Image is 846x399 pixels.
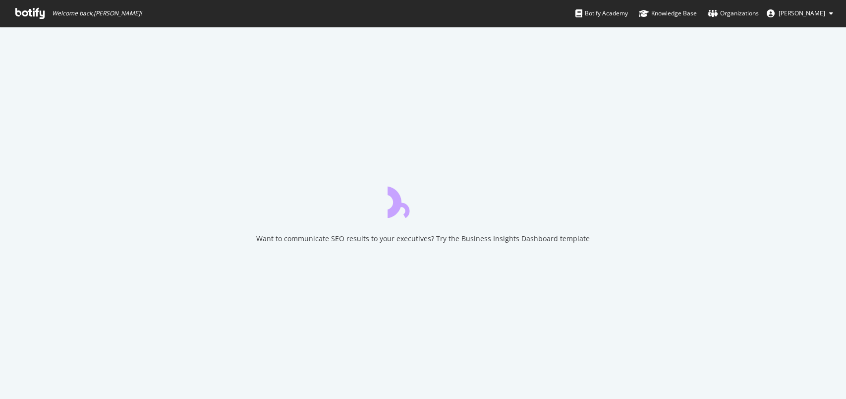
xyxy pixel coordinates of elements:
[708,8,759,18] div: Organizations
[52,9,142,17] span: Welcome back, [PERSON_NAME] !
[779,9,825,17] span: Andrea Scalia
[639,8,697,18] div: Knowledge Base
[256,234,590,244] div: Want to communicate SEO results to your executives? Try the Business Insights Dashboard template
[388,182,459,218] div: animation
[575,8,628,18] div: Botify Academy
[759,5,841,21] button: [PERSON_NAME]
